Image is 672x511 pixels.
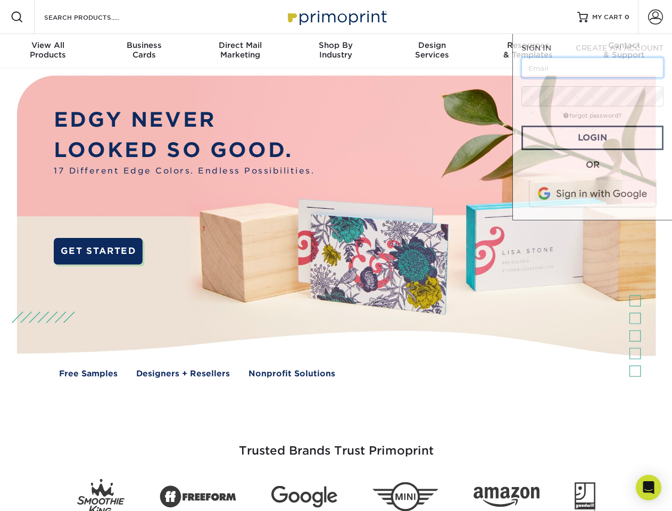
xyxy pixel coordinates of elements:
span: Business [96,40,192,50]
a: Shop ByIndustry [288,34,384,68]
div: Services [384,40,480,60]
a: Nonprofit Solutions [248,368,335,380]
a: Designers + Resellers [136,368,230,380]
img: Primoprint [283,5,389,28]
span: Shop By [288,40,384,50]
p: EDGY NEVER [54,105,314,135]
iframe: Google Customer Reviews [3,479,90,507]
div: & Templates [480,40,576,60]
input: SEARCH PRODUCTS..... [43,11,147,23]
a: BusinessCards [96,34,192,68]
div: Industry [288,40,384,60]
a: Resources& Templates [480,34,576,68]
a: Login [521,126,663,150]
span: MY CART [592,13,623,22]
span: Resources [480,40,576,50]
a: forgot password? [563,112,621,119]
input: Email [521,57,663,78]
h3: Trusted Brands Trust Primoprint [25,418,648,471]
a: GET STARTED [54,238,143,265]
a: DesignServices [384,34,480,68]
div: OR [521,159,663,171]
div: Marketing [192,40,288,60]
a: Direct MailMarketing [192,34,288,68]
span: 0 [625,13,629,21]
img: Amazon [474,487,540,507]
span: Direct Mail [192,40,288,50]
div: Cards [96,40,192,60]
p: LOOKED SO GOOD. [54,135,314,166]
img: Goodwill [575,482,595,511]
span: SIGN IN [521,44,551,52]
span: CREATE AN ACCOUNT [576,44,663,52]
span: 17 Different Edge Colors. Endless Possibilities. [54,165,314,177]
span: Design [384,40,480,50]
a: Free Samples [59,368,118,380]
img: Google [271,486,337,508]
div: Open Intercom Messenger [636,475,661,500]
